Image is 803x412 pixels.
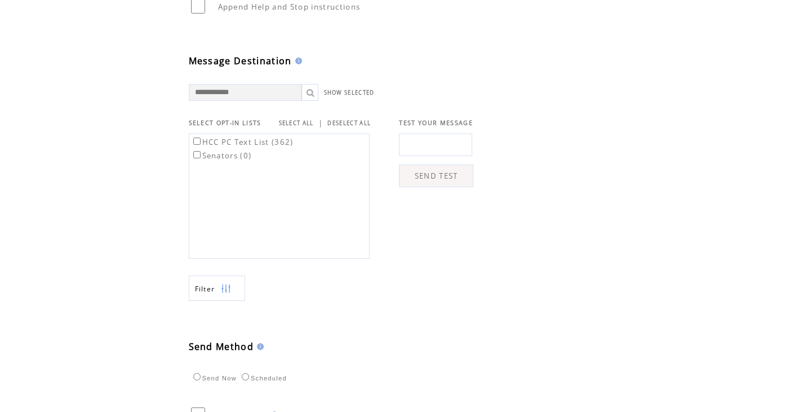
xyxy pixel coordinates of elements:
[193,151,201,158] input: Senators (0)
[242,373,249,380] input: Scheduled
[195,284,215,294] span: Show filters
[191,150,252,161] label: Senators (0)
[254,343,264,350] img: help.gif
[218,2,361,12] span: Append Help and Stop instructions
[239,375,287,382] label: Scheduled
[399,119,473,127] span: TEST YOUR MESSAGE
[324,89,375,96] a: SHOW SELECTED
[318,118,323,128] span: |
[399,165,473,187] a: SEND TEST
[292,57,302,64] img: help.gif
[189,55,292,67] span: Message Destination
[189,119,261,127] span: SELECT OPT-IN LISTS
[189,340,254,353] span: Send Method
[191,137,294,147] label: HCC PC Text List (362)
[193,373,201,380] input: Send Now
[279,119,314,127] a: SELECT ALL
[221,276,231,302] img: filters.png
[190,375,237,382] label: Send Now
[189,276,245,301] a: Filter
[193,138,201,145] input: HCC PC Text List (362)
[327,119,371,127] a: DESELECT ALL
